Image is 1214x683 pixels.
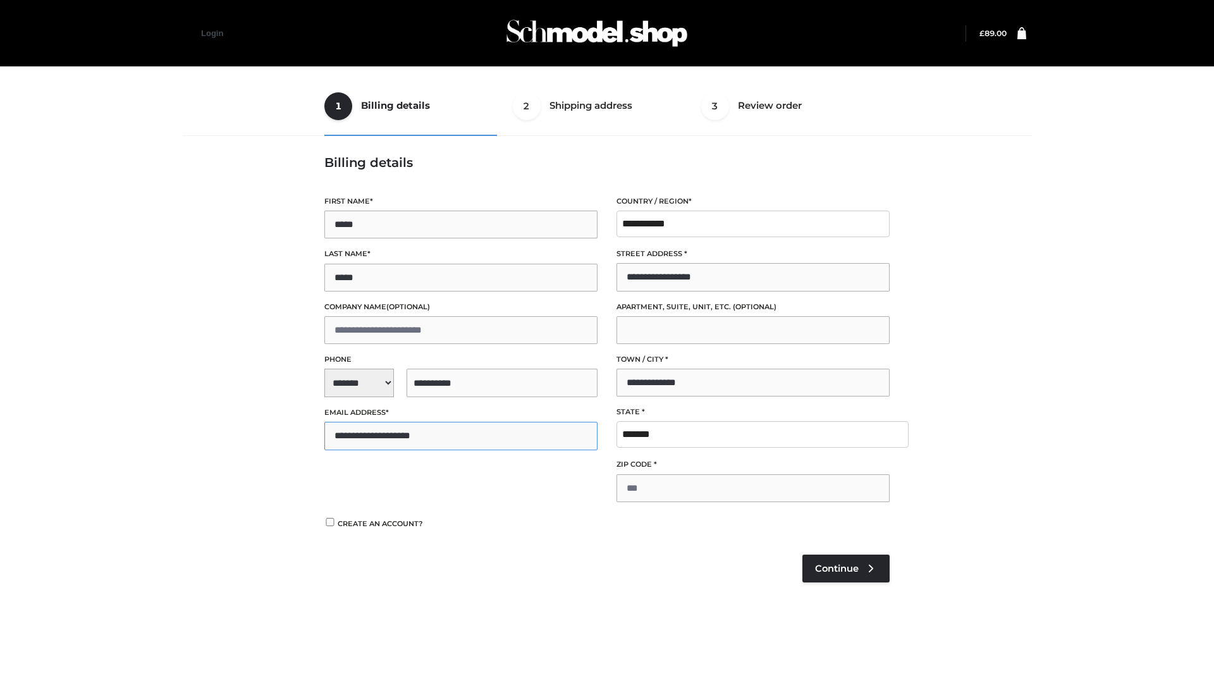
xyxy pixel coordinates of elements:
img: Schmodel Admin 964 [502,8,692,58]
span: Create an account? [338,519,423,528]
label: ZIP Code [616,458,890,471]
bdi: 89.00 [979,28,1007,38]
label: Country / Region [616,195,890,207]
label: Apartment, suite, unit, etc. [616,301,890,313]
span: £ [979,28,984,38]
span: (optional) [733,302,776,311]
label: Street address [616,248,890,260]
label: Last name [324,248,598,260]
a: Continue [802,555,890,582]
label: Phone [324,354,598,366]
label: State [616,406,890,418]
label: Email address [324,407,598,419]
span: Continue [815,563,859,574]
span: (optional) [386,302,430,311]
label: First name [324,195,598,207]
label: Company name [324,301,598,313]
input: Create an account? [324,518,336,526]
a: £89.00 [979,28,1007,38]
a: Login [201,28,223,38]
label: Town / City [616,354,890,366]
h3: Billing details [324,155,890,170]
